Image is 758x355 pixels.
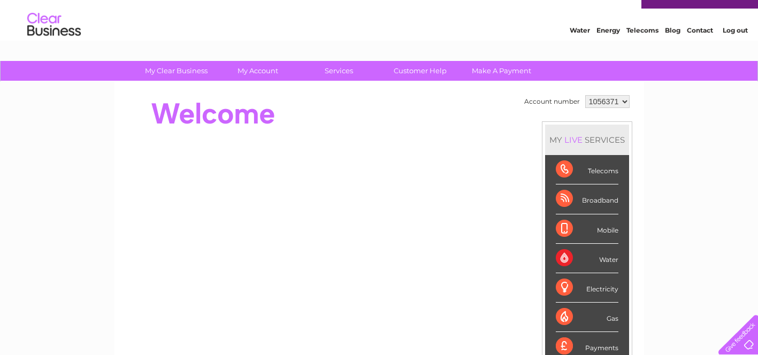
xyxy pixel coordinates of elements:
a: Services [295,61,383,81]
div: MY SERVICES [545,125,629,155]
div: Clear Business is a trading name of Verastar Limited (registered in [GEOGRAPHIC_DATA] No. 3667643... [127,6,632,52]
div: Broadband [556,184,618,214]
a: Water [570,45,590,53]
div: LIVE [562,135,585,145]
a: Contact [687,45,713,53]
td: Account number [522,92,583,111]
img: logo.png [27,28,81,60]
a: Customer Help [376,61,464,81]
div: Gas [556,303,618,332]
a: 0333 014 3131 [556,5,630,19]
div: Water [556,244,618,273]
a: My Account [213,61,302,81]
a: Log out [723,45,748,53]
div: Electricity [556,273,618,303]
div: Mobile [556,214,618,244]
a: Energy [596,45,620,53]
a: Telecoms [626,45,659,53]
a: Blog [665,45,680,53]
div: Telecoms [556,155,618,184]
a: My Clear Business [132,61,220,81]
a: Make A Payment [457,61,546,81]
